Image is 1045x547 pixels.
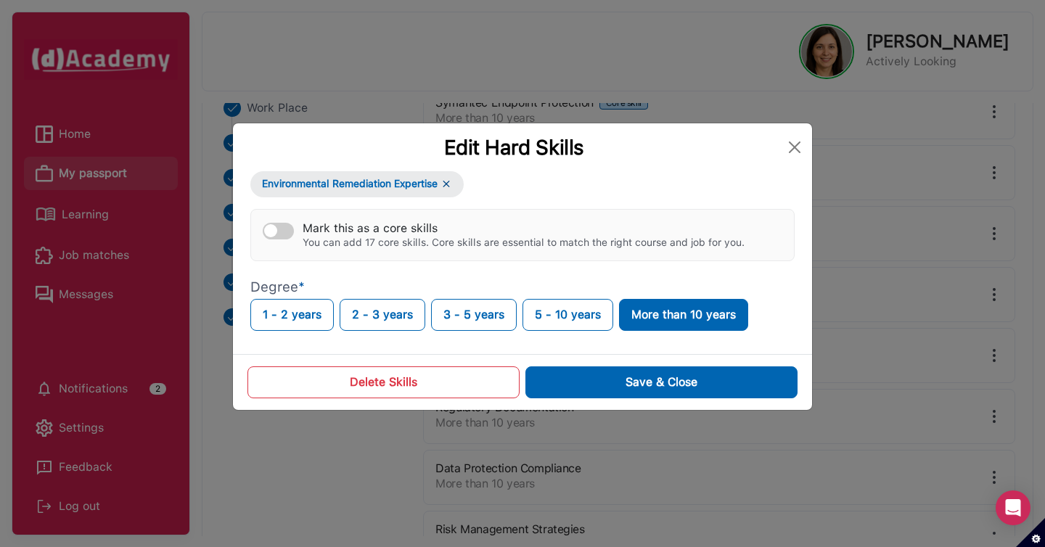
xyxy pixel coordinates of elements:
div: You can add 17 core skills. Core skills are essential to match the right course and job for you. [303,237,745,249]
button: Delete Skills [247,366,520,398]
button: Save & Close [525,366,798,398]
img: x [440,178,452,190]
button: 1 - 2 years [250,299,334,331]
div: Open Intercom Messenger [996,490,1030,525]
button: Set cookie preferences [1016,518,1045,547]
button: Close [783,136,806,159]
div: Edit Hard Skills [245,135,783,160]
div: Mark this as a core skills [303,221,745,235]
button: 3 - 5 years [431,299,517,331]
button: 5 - 10 years [522,299,613,331]
span: Environmental Remediation Expertise [262,176,438,192]
button: More than 10 years [619,299,748,331]
p: Degree [250,279,795,296]
button: 2 - 3 years [340,299,425,331]
button: Environmental Remediation Expertise [250,171,464,197]
button: Mark this as a core skillsYou can add 17 core skills. Core skills are essential to match the righ... [263,223,294,239]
